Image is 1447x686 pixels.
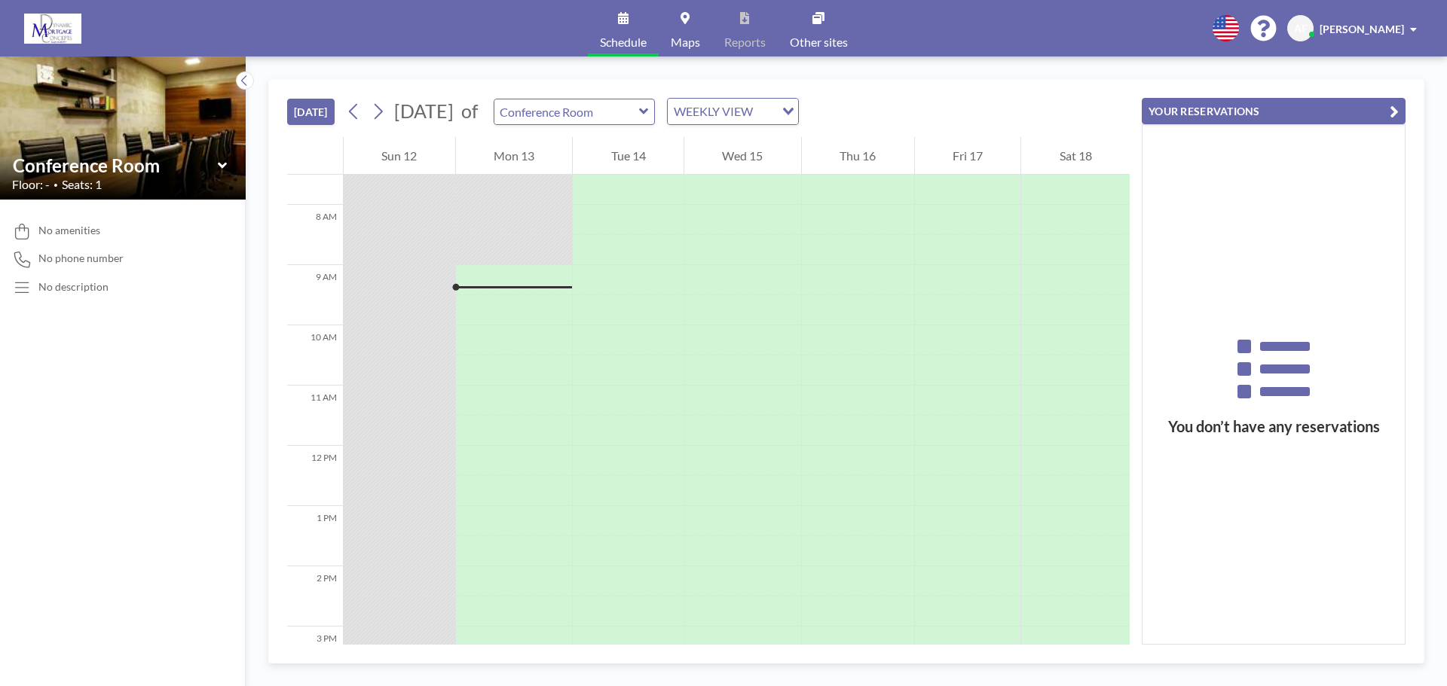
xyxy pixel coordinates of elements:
span: of [461,99,478,123]
span: Floor: - [12,177,50,192]
span: WEEKLY VIEW [671,102,756,121]
div: Mon 13 [456,137,573,175]
span: Reports [724,36,766,48]
div: Tue 14 [573,137,684,175]
div: Sat 18 [1021,137,1130,175]
input: Conference Room [494,99,639,124]
div: 9 AM [287,265,343,325]
span: Other sites [790,36,848,48]
div: 12 PM [287,446,343,506]
span: No amenities [38,224,100,237]
div: Wed 15 [684,137,801,175]
span: Seats: 1 [62,177,102,192]
div: 7 AM [287,145,343,205]
span: • [54,180,58,190]
button: YOUR RESERVATIONS [1142,98,1406,124]
span: [PERSON_NAME] [1320,23,1404,35]
span: Schedule [600,36,647,48]
div: 8 AM [287,205,343,265]
span: Maps [671,36,700,48]
div: No description [38,280,109,294]
input: Conference Room [13,154,218,176]
div: Sun 12 [344,137,455,175]
input: Search for option [757,102,773,121]
span: [DATE] [394,99,454,122]
div: 11 AM [287,386,343,446]
img: organization-logo [24,14,81,44]
div: Thu 16 [802,137,914,175]
span: No phone number [38,252,124,265]
span: AF [1294,22,1308,35]
div: Search for option [668,99,798,124]
div: 10 AM [287,325,343,386]
button: [DATE] [287,99,335,125]
h3: You don’t have any reservations [1143,417,1405,436]
div: 2 PM [287,566,343,627]
div: Fri 17 [915,137,1021,175]
div: 1 PM [287,506,343,566]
